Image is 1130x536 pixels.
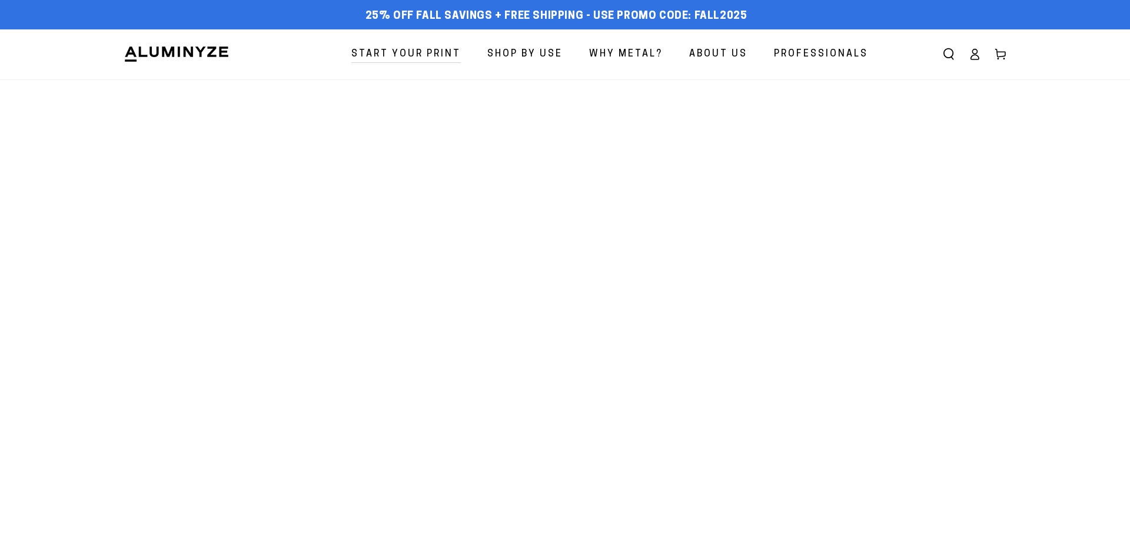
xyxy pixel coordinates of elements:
a: Start Your Print [343,39,470,70]
summary: Search our site [936,41,962,67]
span: Start Your Print [351,46,461,63]
span: Why Metal? [589,46,663,63]
span: About Us [689,46,747,63]
span: 25% off FALL Savings + Free Shipping - Use Promo Code: FALL2025 [365,10,747,23]
a: About Us [680,39,756,70]
span: Professionals [774,46,868,63]
a: Shop By Use [478,39,571,70]
a: Why Metal? [580,39,672,70]
img: Aluminyze [124,45,230,63]
span: Shop By Use [487,46,563,63]
a: Professionals [765,39,877,70]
